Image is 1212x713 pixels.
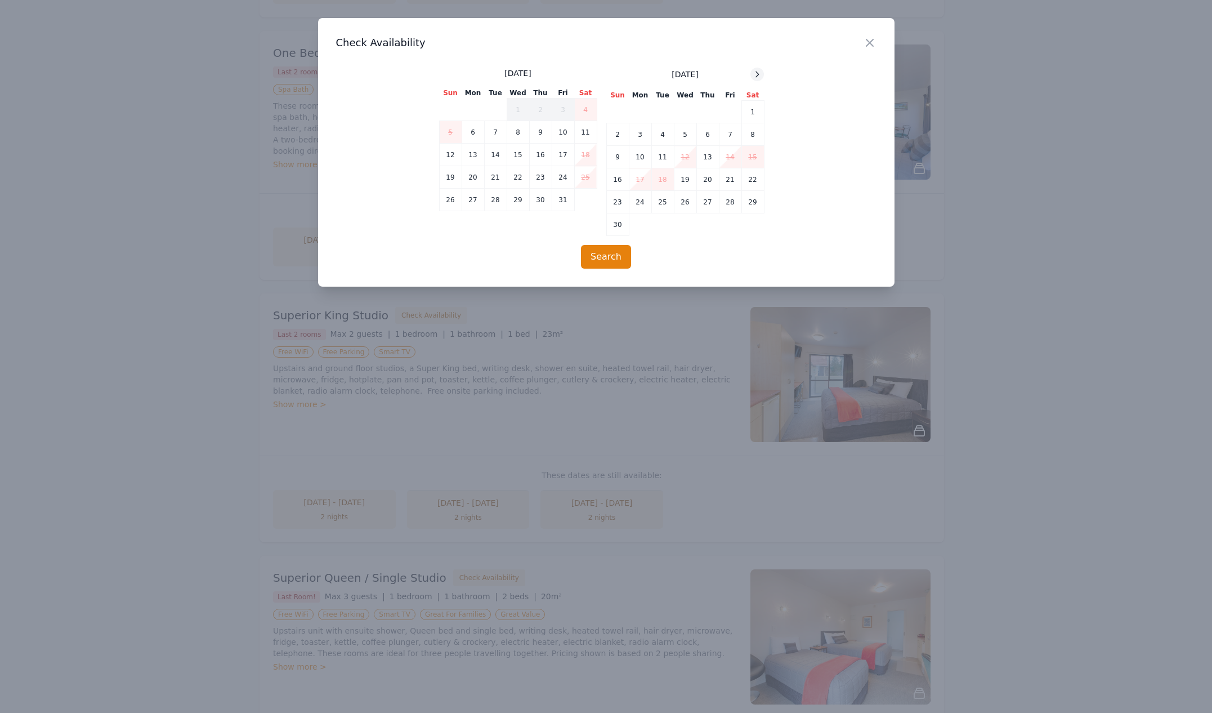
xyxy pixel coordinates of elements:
[719,90,741,101] th: Fri
[529,189,552,211] td: 30
[651,146,674,168] td: 11
[719,146,741,168] td: 14
[696,90,719,101] th: Thu
[462,144,484,166] td: 13
[606,90,629,101] th: Sun
[439,88,462,99] th: Sun
[507,166,529,189] td: 22
[439,121,462,144] td: 5
[741,90,764,101] th: Sat
[529,144,552,166] td: 16
[651,123,674,146] td: 4
[606,213,629,236] td: 30
[606,191,629,213] td: 23
[552,121,574,144] td: 10
[504,68,531,79] span: [DATE]
[719,123,741,146] td: 7
[552,88,574,99] th: Fri
[651,191,674,213] td: 25
[741,146,764,168] td: 15
[629,123,651,146] td: 3
[439,166,462,189] td: 19
[574,99,597,121] td: 4
[552,166,574,189] td: 24
[741,123,764,146] td: 8
[674,90,696,101] th: Wed
[629,90,651,101] th: Mon
[507,189,529,211] td: 29
[674,168,696,191] td: 19
[696,168,719,191] td: 20
[507,144,529,166] td: 15
[552,144,574,166] td: 17
[651,90,674,101] th: Tue
[574,121,597,144] td: 11
[574,88,597,99] th: Sat
[629,146,651,168] td: 10
[674,191,696,213] td: 26
[552,189,574,211] td: 31
[741,168,764,191] td: 22
[507,121,529,144] td: 8
[552,99,574,121] td: 3
[696,191,719,213] td: 27
[529,121,552,144] td: 9
[674,146,696,168] td: 12
[741,191,764,213] td: 29
[674,123,696,146] td: 5
[696,146,719,168] td: 13
[507,88,529,99] th: Wed
[606,146,629,168] td: 9
[439,189,462,211] td: 26
[462,88,484,99] th: Mon
[439,144,462,166] td: 12
[484,166,507,189] td: 21
[672,69,698,80] span: [DATE]
[529,166,552,189] td: 23
[629,168,651,191] td: 17
[629,191,651,213] td: 24
[606,123,629,146] td: 2
[336,36,876,50] h3: Check Availability
[574,166,597,189] td: 25
[574,144,597,166] td: 18
[507,99,529,121] td: 1
[484,88,507,99] th: Tue
[462,166,484,189] td: 20
[484,121,507,144] td: 7
[462,121,484,144] td: 6
[484,144,507,166] td: 14
[719,168,741,191] td: 21
[696,123,719,146] td: 6
[462,189,484,211] td: 27
[651,168,674,191] td: 18
[741,101,764,123] td: 1
[484,189,507,211] td: 28
[581,245,631,269] button: Search
[529,99,552,121] td: 2
[606,168,629,191] td: 16
[719,191,741,213] td: 28
[529,88,552,99] th: Thu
